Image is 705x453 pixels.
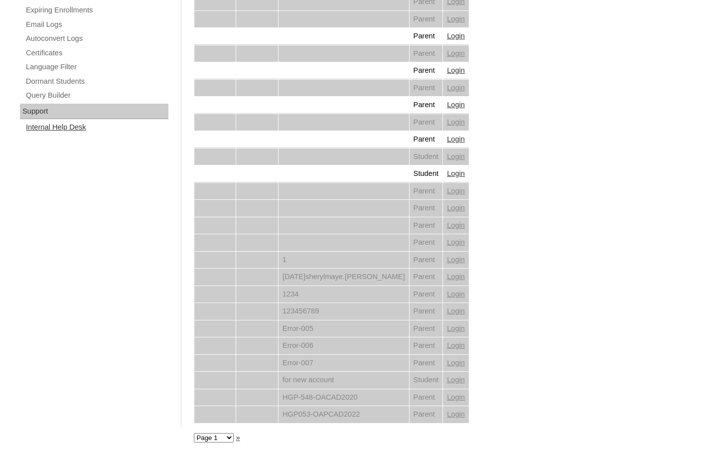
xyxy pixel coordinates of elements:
[279,252,409,269] td: 1
[410,165,443,182] td: Student
[25,89,168,102] a: Query Builder
[447,32,465,40] a: Login
[447,135,465,143] a: Login
[447,376,465,384] a: Login
[447,290,465,298] a: Login
[447,169,465,177] a: Login
[25,75,168,88] a: Dormant Students
[410,28,443,45] td: Parent
[279,320,409,337] td: Error-005
[447,410,465,418] a: Login
[410,131,443,148] td: Parent
[447,256,465,264] a: Login
[410,45,443,62] td: Parent
[410,286,443,303] td: Parent
[410,217,443,234] td: Parent
[447,118,465,126] a: Login
[410,252,443,269] td: Parent
[279,303,409,320] td: 123456789
[410,389,443,406] td: Parent
[279,269,409,286] td: [DATE]sherylmaye.[PERSON_NAME]
[447,84,465,92] a: Login
[410,320,443,337] td: Parent
[447,101,465,109] a: Login
[25,4,168,16] a: Expiring Enrollments
[447,238,465,246] a: Login
[410,234,443,251] td: Parent
[447,15,465,23] a: Login
[25,18,168,31] a: Email Logs
[447,307,465,315] a: Login
[410,303,443,320] td: Parent
[410,183,443,200] td: Parent
[447,49,465,57] a: Login
[410,97,443,114] td: Parent
[410,149,443,165] td: Student
[447,341,465,349] a: Login
[20,104,168,120] div: Support
[447,393,465,401] a: Login
[447,221,465,229] a: Login
[447,273,465,281] a: Login
[447,204,465,212] a: Login
[447,359,465,367] a: Login
[410,269,443,286] td: Parent
[279,406,409,423] td: HGP053-OAPCAD2022
[447,187,465,195] a: Login
[25,47,168,59] a: Certificates
[279,286,409,303] td: 1234
[447,152,465,160] a: Login
[25,32,168,45] a: Autoconvert Logs
[279,389,409,406] td: HGP-548-OACAD2020
[410,80,443,97] td: Parent
[410,355,443,372] td: Parent
[236,434,240,442] a: »
[410,11,443,28] td: Parent
[279,372,409,389] td: for new account
[410,372,443,389] td: Student
[410,114,443,131] td: Parent
[447,66,465,74] a: Login
[410,62,443,79] td: Parent
[279,337,409,354] td: Error-006
[447,324,465,332] a: Login
[25,121,168,134] a: Internal Help Desk
[410,200,443,217] td: Parent
[279,355,409,372] td: Error-007
[410,406,443,423] td: Parent
[25,61,168,73] a: Language Filter
[410,337,443,354] td: Parent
